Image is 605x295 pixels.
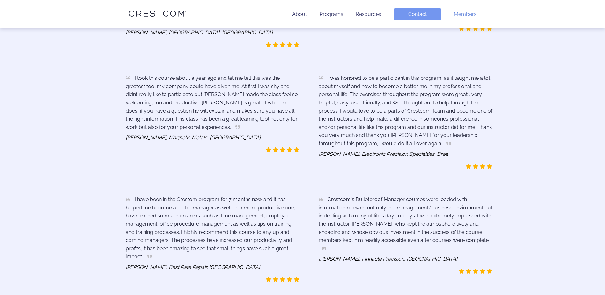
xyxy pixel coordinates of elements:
span: Crestcom's Bulletproof Manager courses were loaded with information relevant not only in a manage... [319,196,492,243]
a: Programs [320,11,343,17]
span: I have been in the Crestom program for 7 months now and it has helped me become a better manager ... [126,196,298,260]
a: Members [454,11,476,17]
a: Contact [394,8,441,20]
i: [PERSON_NAME], Magnetic Metals, [GEOGRAPHIC_DATA] [126,134,299,155]
a: Resources [356,11,381,17]
span: I took this course about a year ago and let me tell this was the greatest tool my company could h... [126,75,298,130]
span: I was honored to be a participant in this program, as it taught me a lot about myself and how to ... [319,75,492,147]
i: [PERSON_NAME], Best Rate Repair, [GEOGRAPHIC_DATA] [126,264,299,284]
i: [PERSON_NAME], Electronic Precision Specialties, Brea [319,151,492,171]
a: About [292,11,307,17]
i: [PERSON_NAME], [GEOGRAPHIC_DATA], [GEOGRAPHIC_DATA] [126,29,299,50]
i: [PERSON_NAME], Pinnacle Precision, [GEOGRAPHIC_DATA] [319,256,492,276]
